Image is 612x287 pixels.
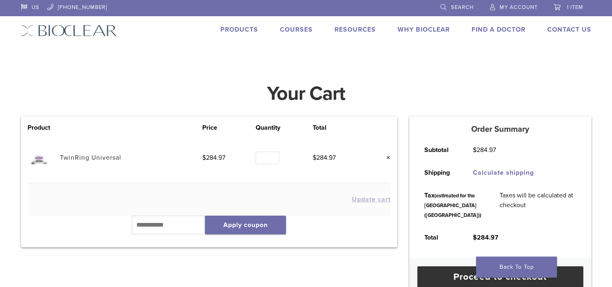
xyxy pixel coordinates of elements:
a: Remove this item [380,152,391,163]
h5: Order Summary [409,124,591,134]
th: Price [202,123,256,133]
img: Bioclear [21,25,117,36]
a: Resources [335,26,376,34]
small: (estimated for the [GEOGRAPHIC_DATA] ([GEOGRAPHIC_DATA])) [424,193,481,218]
th: Subtotal [415,139,464,161]
span: 1 item [567,4,583,11]
th: Shipping [415,161,464,184]
td: Taxes will be calculated at checkout [491,184,585,226]
th: Total [415,226,464,249]
h1: Your Cart [15,84,597,103]
img: TwinRing Universal [28,146,51,169]
a: Contact Us [547,26,591,34]
a: Courses [280,26,313,34]
bdi: 284.97 [473,233,498,242]
th: Product [28,123,60,133]
a: Back To Top [476,257,557,278]
th: Total [313,123,366,133]
span: Search [451,4,474,11]
a: Calculate shipping [473,169,534,177]
th: Tax [415,184,491,226]
bdi: 284.97 [202,154,225,162]
bdi: 284.97 [473,146,496,154]
span: $ [473,146,476,154]
a: Find A Doctor [472,26,525,34]
a: Products [220,26,258,34]
a: TwinRing Universal [60,154,121,162]
span: $ [313,154,316,162]
th: Quantity [256,123,313,133]
bdi: 284.97 [313,154,336,162]
span: $ [473,233,477,242]
span: $ [202,154,206,162]
button: Update cart [352,196,391,203]
span: My Account [500,4,538,11]
button: Apply coupon [205,216,286,234]
a: Why Bioclear [398,26,450,34]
